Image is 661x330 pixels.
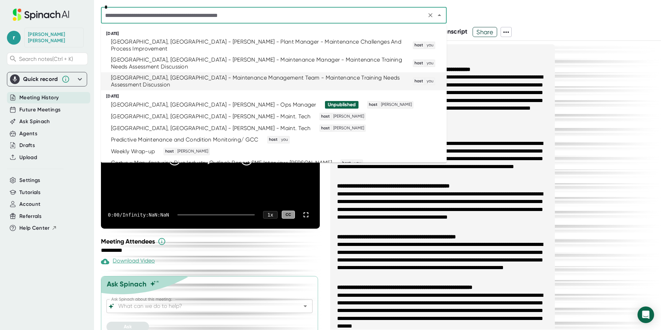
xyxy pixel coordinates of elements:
[111,38,404,52] div: [GEOGRAPHIC_DATA], [GEOGRAPHIC_DATA] - [PERSON_NAME] - Plant Manager - Maintenance Challenges And...
[111,74,404,88] div: [GEOGRAPHIC_DATA], [GEOGRAPHIC_DATA] - Maintenance Management Team - Maintenance Training Needs A...
[111,113,311,120] div: [GEOGRAPHIC_DATA], [GEOGRAPHIC_DATA] - [PERSON_NAME] - Maint. Tech
[426,78,435,84] span: you
[19,94,59,102] button: Meeting History
[282,211,295,219] div: CC
[320,113,331,120] span: host
[19,106,60,114] button: Future Meetings
[117,301,290,311] input: What can we do to help?
[19,154,37,162] button: Upload
[19,224,50,232] span: Help Center
[19,224,57,232] button: Help Center
[19,141,35,149] button: Drafts
[341,160,352,166] span: host
[353,160,362,166] span: you
[263,211,278,219] div: 1 x
[435,10,444,20] button: Close
[473,27,497,37] button: Share
[368,102,379,108] span: host
[438,27,468,36] button: Transcript
[106,31,447,36] div: [DATE]
[328,102,356,108] div: Unpublished
[413,78,424,84] span: host
[164,148,175,155] span: host
[426,60,435,66] span: you
[19,130,37,138] button: Agents
[19,56,73,62] span: Search notes (Ctrl + K)
[101,257,155,266] div: Download Video
[413,42,424,48] span: host
[23,76,58,83] div: Quick record
[19,189,40,196] button: Tutorials
[19,118,50,126] button: Ask Spinach
[637,306,654,323] div: Open Intercom Messenger
[111,136,259,143] div: Predictive Maintenance and Condition Monitoring/ GCC
[380,102,413,108] span: [PERSON_NAME]
[280,137,289,143] span: you
[10,72,84,86] div: Quick record
[438,28,468,35] span: Transcript
[124,324,132,330] span: Ask
[19,176,40,184] button: Settings
[413,60,424,66] span: host
[300,301,310,311] button: Open
[111,159,332,166] div: Certus x Manufacturing Dive Industry Outlook Report SME Interview: [PERSON_NAME]
[101,237,322,246] div: Meeting Attendees
[28,31,80,44] div: Ryan Smith
[106,94,447,99] div: [DATE]
[111,125,311,132] div: [GEOGRAPHIC_DATA], [GEOGRAPHIC_DATA] - [PERSON_NAME] - Maint. Tech
[426,10,435,20] button: Clear
[111,101,316,108] div: [GEOGRAPHIC_DATA], [GEOGRAPHIC_DATA] - [PERSON_NAME] - Ops Manager
[473,26,497,38] span: Share
[111,56,404,70] div: [GEOGRAPHIC_DATA], [GEOGRAPHIC_DATA] - [PERSON_NAME] - Maintenance Manager - Maintenance Training...
[108,212,169,218] div: 0:00 / Infinity:NaN:NaN
[176,148,209,155] span: [PERSON_NAME]
[268,137,279,143] span: host
[19,200,40,208] button: Account
[19,212,41,220] button: Referrals
[426,42,435,48] span: you
[7,31,21,45] span: r
[320,125,331,131] span: host
[332,125,365,131] span: [PERSON_NAME]
[332,113,365,120] span: [PERSON_NAME]
[111,148,155,155] div: Weekly Wrap-up
[107,280,147,288] div: Ask Spinach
